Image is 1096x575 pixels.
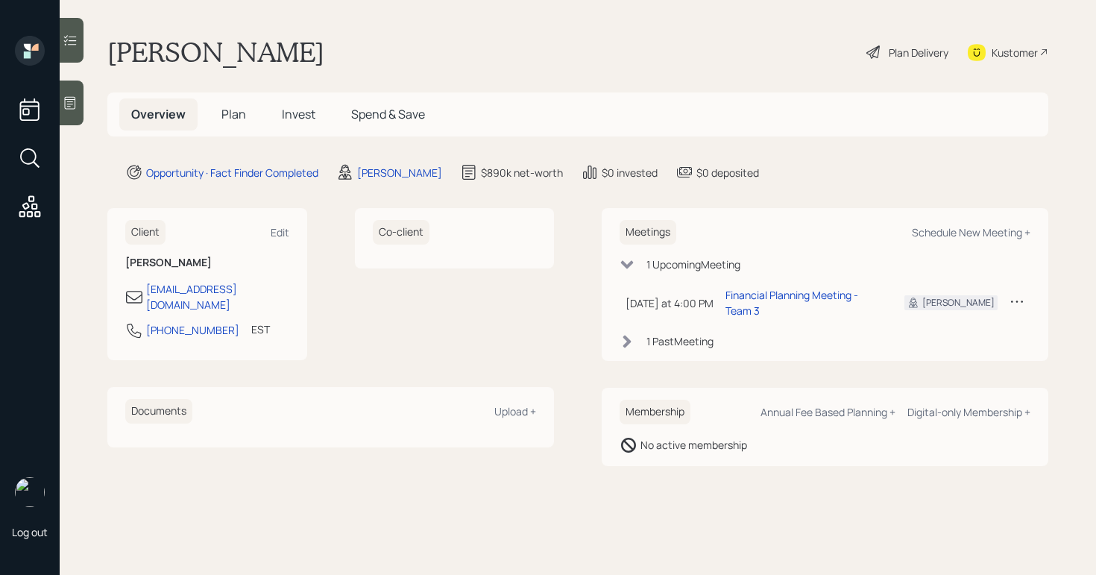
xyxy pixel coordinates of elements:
[125,220,166,245] h6: Client
[481,165,563,180] div: $890k net-worth
[922,296,995,310] div: [PERSON_NAME]
[146,165,318,180] div: Opportunity · Fact Finder Completed
[146,322,239,338] div: [PHONE_NUMBER]
[907,405,1030,419] div: Digital-only Membership +
[889,45,948,60] div: Plan Delivery
[620,220,676,245] h6: Meetings
[992,45,1038,60] div: Kustomer
[646,257,740,272] div: 1 Upcoming Meeting
[373,220,429,245] h6: Co-client
[282,106,315,122] span: Invest
[251,321,270,337] div: EST
[760,405,895,419] div: Annual Fee Based Planning +
[131,106,186,122] span: Overview
[602,165,658,180] div: $0 invested
[125,257,289,269] h6: [PERSON_NAME]
[221,106,246,122] span: Plan
[646,333,714,349] div: 1 Past Meeting
[351,106,425,122] span: Spend & Save
[620,400,690,424] h6: Membership
[626,295,714,311] div: [DATE] at 4:00 PM
[12,525,48,539] div: Log out
[725,287,881,318] div: Financial Planning Meeting - Team 3
[494,404,536,418] div: Upload +
[640,437,747,453] div: No active membership
[696,165,759,180] div: $0 deposited
[271,225,289,239] div: Edit
[125,399,192,424] h6: Documents
[107,36,324,69] h1: [PERSON_NAME]
[15,477,45,507] img: aleksandra-headshot.png
[146,281,289,312] div: [EMAIL_ADDRESS][DOMAIN_NAME]
[357,165,442,180] div: [PERSON_NAME]
[912,225,1030,239] div: Schedule New Meeting +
